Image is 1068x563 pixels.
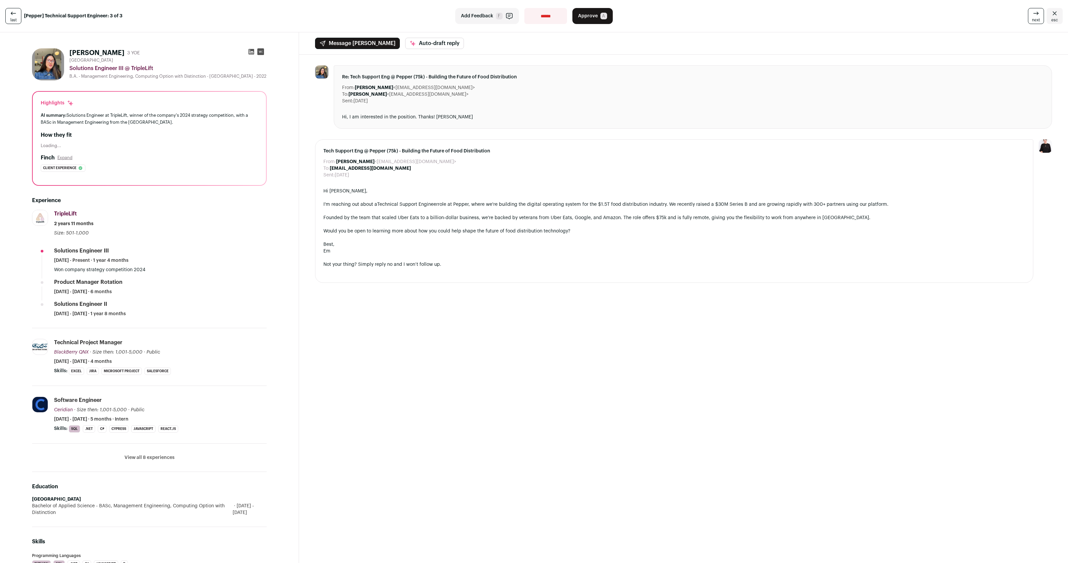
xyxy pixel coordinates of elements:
li: Excel [69,368,84,375]
span: [DATE] - Present · 1 year 4 months [54,257,128,264]
dt: From: [323,158,336,165]
dt: From: [342,84,355,91]
span: TripleLift [54,211,77,216]
span: [DATE] - [DATE] [233,503,267,516]
span: last [10,17,17,23]
div: Highlights [41,100,74,106]
span: Re: Tech Support Eng @ Pepper (75k) - Building the Future of Food Distribution [342,74,1044,80]
div: Solutions Engineer III @ TripleLift [69,64,267,72]
li: JIRA [87,368,99,375]
span: Ceridian [54,408,73,412]
h2: How they fit [41,131,258,139]
dt: To: [323,165,330,172]
h2: Finch [41,154,55,162]
span: Public [131,408,145,412]
div: Em [323,248,1025,254]
h2: Education [32,483,267,491]
div: Founded by the team that scaled Uber Eats to a billion-dollar business, we're backed by veterans ... [323,214,1025,221]
a: Technical Support Engineer [377,202,438,207]
span: · [128,407,129,413]
img: ac27d1f46bdcd35f65bc751cc896bed42494c12bdf8ea84d64dcd8e9f9e47b49.gif [32,344,48,350]
span: AI summary: [41,113,66,117]
span: [DATE] - [DATE] · 1 year 8 months [54,311,126,317]
span: Skills: [54,425,67,432]
img: a98714f0a35ea1cebcf182b79226b76e96bdf5aa26bcf1ee3c6f01bb69f6daf1.jpg [32,397,48,412]
span: Public [147,350,160,355]
li: JavaScript [131,425,156,433]
img: b03c006ab6945bab1e09d4568c84223cf8d3492c42d296a14ca28235c28f7052.jpg [32,48,64,80]
span: · Size then: 1,001-5,000 [74,408,127,412]
span: [DATE] - [DATE] · 4 months [54,358,112,365]
h2: Experience [32,196,267,204]
div: B.A. - Management Engineering, Computing Option with Distinction - [GEOGRAPHIC_DATA] - 2022 [69,74,267,79]
span: 2 years 11 months [54,220,93,227]
button: Approve A [572,8,613,24]
div: Software Engineer [54,397,102,404]
li: Microsoft Project [101,368,142,375]
div: Best, [323,241,1025,248]
dt: Sent: [342,98,353,104]
button: Expand [57,155,72,160]
span: A [600,13,607,19]
a: next [1028,8,1044,24]
li: .NET [83,425,95,433]
span: [DATE] - [DATE] · 6 months [54,289,112,295]
dd: <[EMAIL_ADDRESS][DOMAIN_NAME]> [355,84,475,91]
li: React.js [158,425,178,433]
span: F [496,13,503,19]
dt: To: [342,91,348,98]
div: Bachelor of Applied Science - BASc, Management Engineering, Computing Option with Distinction [32,503,267,516]
span: [GEOGRAPHIC_DATA] [69,58,113,63]
span: Skills: [54,368,67,374]
b: [EMAIL_ADDRESS][DOMAIN_NAME] [330,166,411,171]
li: C# [98,425,106,433]
li: Salesforce [145,368,171,375]
strong: [Pepper] Technical Support Engineer: 3 of 3 [24,13,122,19]
div: 3 YOE [127,50,140,56]
span: Approve [578,13,598,19]
button: View all 8 experiences [124,454,175,461]
b: [PERSON_NAME] [348,92,387,97]
img: b03c006ab6945bab1e09d4568c84223cf8d3492c42d296a14ca28235c28f7052.jpg [315,65,328,79]
strong: [GEOGRAPHIC_DATA] [32,497,81,502]
b: [PERSON_NAME] [355,85,393,90]
span: · [144,349,145,356]
div: Loading... [41,143,258,148]
a: last [5,8,21,24]
div: Solutions Engineer II [54,301,107,308]
h3: Programming Languages [32,554,267,558]
p: Won company strategy competition 2024 [54,266,267,273]
dd: <[EMAIL_ADDRESS][DOMAIN_NAME]> [336,158,456,165]
div: Hi, I am interested in the position. Thanks! [PERSON_NAME] [342,114,1044,120]
div: Product Manager Rotation [54,278,122,286]
div: Not your thing? Simply reply no and I won’t follow up. [323,261,1025,268]
li: SQL [69,425,80,433]
span: next [1032,17,1040,23]
div: Technical Project Manager [54,339,122,346]
span: Client experience [43,165,76,171]
div: Solutions Engineer at TripleLift, winner of the company's 2024 strategy competition, with a BASc ... [41,112,258,126]
img: 9240684-medium_jpg [1039,139,1052,153]
button: Add Feedback F [455,8,519,24]
a: Close [1047,8,1063,24]
dd: [DATE] [335,172,349,178]
dt: Sent: [323,172,335,178]
h1: [PERSON_NAME] [69,48,124,58]
span: BlackBerry QNX [54,350,88,355]
span: · Size then: 1,001-5,000 [90,350,143,355]
span: esc [1051,17,1058,23]
div: Would you be open to learning more about how you could help shape the future of food distribution... [323,228,1025,234]
button: Auto-draft reply [405,38,464,49]
li: Cypress [109,425,128,433]
b: [PERSON_NAME] [336,159,374,164]
button: Message [PERSON_NAME] [315,38,400,49]
img: b3ac5eb4103838310b8c22200325aa646f9476c1b2538422a2a4b7a755e18149.jpg [32,209,48,226]
span: Size: 501-1,000 [54,231,89,235]
h2: Skills [32,538,267,546]
div: I'm reaching out about a role at Pepper, where we're building the digital operating system for th... [323,201,1025,208]
dd: <[EMAIL_ADDRESS][DOMAIN_NAME]> [348,91,469,98]
span: Tech Support Eng @ Pepper (75k) - Building the Future of Food Distribution [323,148,1025,154]
dd: [DATE] [353,98,368,104]
div: Solutions Engineer III [54,247,109,254]
span: Add Feedback [461,13,493,19]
